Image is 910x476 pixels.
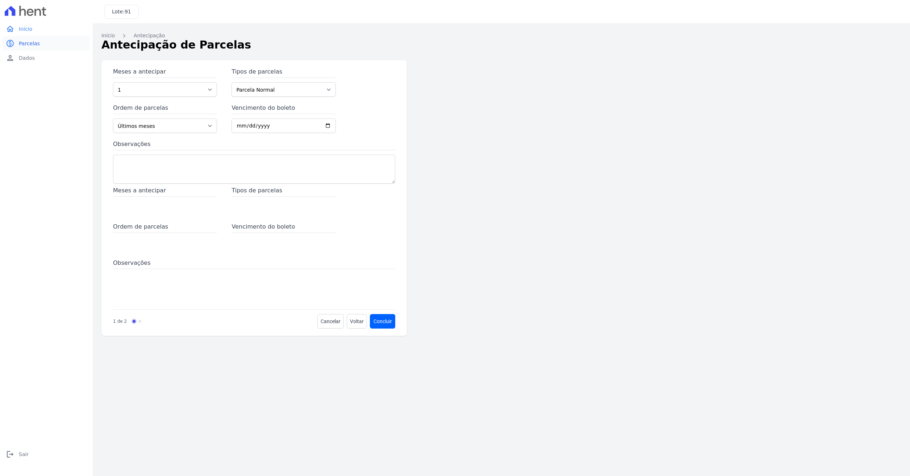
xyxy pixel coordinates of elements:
[3,22,90,36] a: homeInício
[231,104,335,114] label: Vencimento do boleto
[113,140,395,150] label: Observações
[350,318,364,325] span: Voltar
[101,32,115,39] a: Início
[3,36,90,51] a: paidParcelas
[19,25,32,33] span: Início
[101,32,901,39] nav: Breadcrumb
[370,314,395,329] button: Concluir
[134,32,165,39] a: Antecipação
[113,318,116,325] p: 1
[317,314,344,329] a: Cancelar
[6,450,14,459] i: logout
[113,259,395,269] span: Observações
[19,54,35,62] span: Dados
[113,222,217,233] span: Ordem de parcelas
[101,37,901,53] h1: Antecipação de Parcelas
[125,9,131,14] span: 91
[231,186,335,197] span: Tipos de parcelas
[347,314,367,329] a: Voltar
[3,51,90,65] a: personDados
[370,314,395,329] a: Avançar
[19,40,40,47] span: Parcelas
[19,451,29,458] span: Sair
[321,318,341,325] span: Cancelar
[113,186,217,197] span: Meses a antecipar
[113,314,141,329] nav: Progress
[6,39,14,48] i: paid
[113,104,217,114] label: Ordem de parcelas
[117,318,127,325] p: de 2
[113,67,217,78] label: Meses a antecipar
[6,25,14,33] i: home
[6,54,14,62] i: person
[112,8,131,16] h3: Lote:
[231,67,335,78] label: Tipos de parcelas
[3,447,90,462] a: logoutSair
[231,222,335,233] span: Vencimento do boleto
